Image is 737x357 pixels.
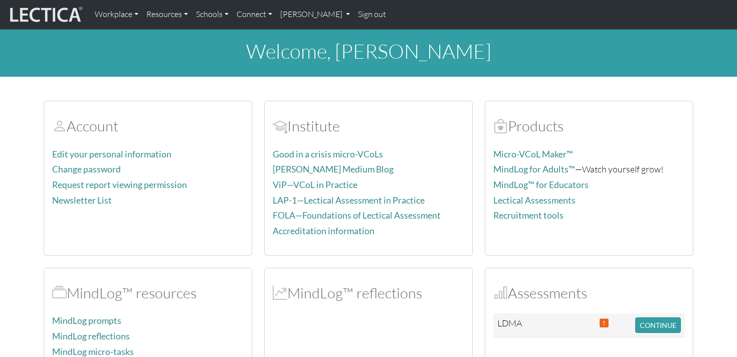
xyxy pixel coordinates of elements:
p: —Watch yourself grow! [493,162,685,176]
a: MindLog for Adults™ [493,164,575,174]
a: [PERSON_NAME] Medium Blog [273,164,394,174]
button: CONTINUE [635,317,681,333]
h2: MindLog™ reflections [273,284,464,302]
a: Edit your personal information [52,149,171,159]
a: Change password [52,164,121,174]
h2: Account [52,117,244,135]
a: Workplace [91,4,142,25]
span: This Assessment is due soon, 2025-08-11 20:00 [600,317,609,328]
span: MindLog™ resources [52,284,67,302]
a: MindLog reflections [52,331,130,341]
a: Sign out [354,4,390,25]
a: Request report viewing permission [52,180,187,190]
img: lecticalive [8,5,83,24]
span: MindLog [273,284,287,302]
a: Micro-VCoL Maker™ [493,149,573,159]
a: FOLA—Foundations of Lectical Assessment [273,210,441,221]
a: Recruitment tools [493,210,564,221]
a: LAP-1—Lectical Assessment in Practice [273,195,425,206]
h2: MindLog™ resources [52,284,244,302]
a: MindLog™ for Educators [493,180,589,190]
a: Accreditation information [273,226,375,236]
h2: Products [493,117,685,135]
a: [PERSON_NAME] [276,4,354,25]
h2: Assessments [493,284,685,302]
h2: Institute [273,117,464,135]
a: ViP—VCoL in Practice [273,180,357,190]
span: Account [273,117,287,135]
a: Good in a crisis micro-VCoLs [273,149,383,159]
span: Assessments [493,284,508,302]
a: Schools [192,4,233,25]
a: MindLog prompts [52,315,121,326]
span: Products [493,117,508,135]
a: Resources [142,4,192,25]
a: Connect [233,4,276,25]
a: Lectical Assessments [493,195,576,206]
span: Account [52,117,67,135]
td: LDMA [493,313,535,337]
a: Newsletter List [52,195,112,206]
a: MindLog micro-tasks [52,346,134,357]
